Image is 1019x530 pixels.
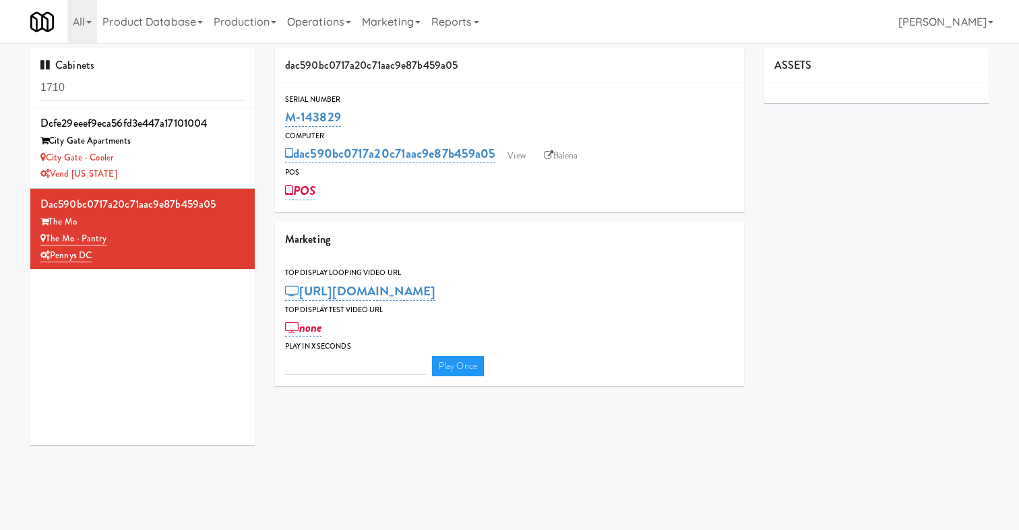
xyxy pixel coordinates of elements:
[285,266,734,280] div: Top Display Looping Video Url
[285,93,734,107] div: Serial Number
[774,57,812,73] span: ASSETS
[40,133,245,150] div: City Gate Apartments
[40,76,245,100] input: Search cabinets
[432,356,484,376] a: Play Once
[285,108,341,127] a: M-143829
[285,340,734,353] div: Play in X seconds
[40,232,106,245] a: The Mo - Pantry
[40,113,245,134] div: dcfe29eeef9eca56fd3e447a17101004
[275,49,744,83] div: dac590bc0717a20c71aac9e87b459a05
[30,108,255,189] li: dcfe29eeef9eca56fd3e447a17101004City Gate Apartments City Gate - CoolerVend [US_STATE]
[285,144,495,163] a: dac590bc0717a20c71aac9e87b459a05
[285,303,734,317] div: Top Display Test Video Url
[40,194,245,214] div: dac590bc0717a20c71aac9e87b459a05
[285,181,315,200] a: POS
[501,146,532,166] a: View
[285,166,734,179] div: POS
[285,129,734,143] div: Computer
[30,189,255,269] li: dac590bc0717a20c71aac9e87b459a05The Mo The Mo - PantryPennys DC
[40,57,94,73] span: Cabinets
[30,10,54,34] img: Micromart
[285,318,322,337] a: none
[40,167,117,180] a: Vend [US_STATE]
[285,282,435,301] a: [URL][DOMAIN_NAME]
[40,214,245,231] div: The Mo
[40,249,92,262] a: Pennys DC
[40,151,113,164] a: City Gate - Cooler
[285,231,330,247] span: Marketing
[538,146,585,166] a: Balena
